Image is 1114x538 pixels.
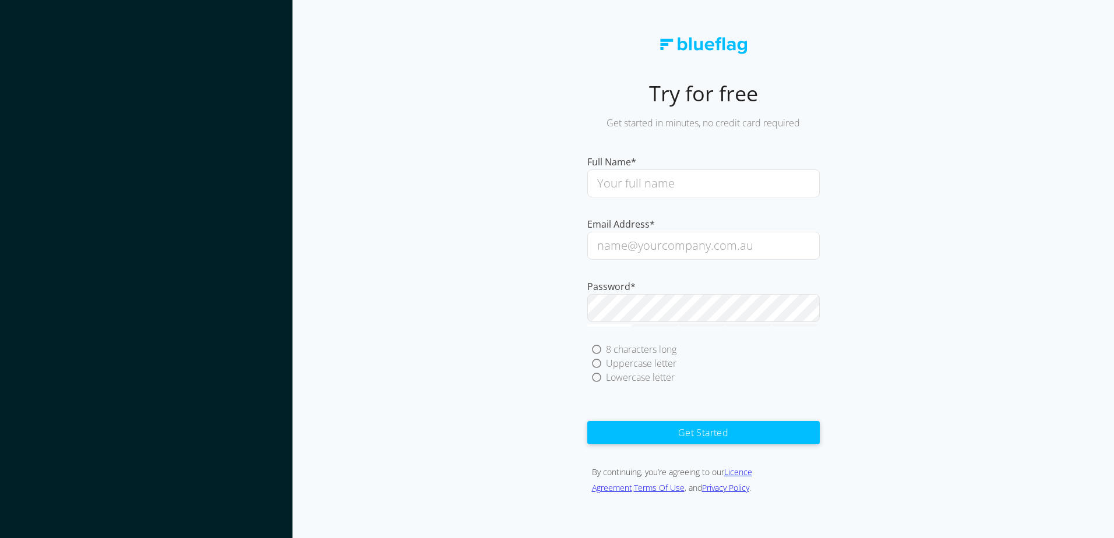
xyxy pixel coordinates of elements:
[649,79,758,108] span: Try for free
[702,482,749,493] a: Privacy Policy
[632,482,634,493] span: ,
[685,482,702,493] span: , and
[592,466,724,477] span: By continuing, you’re agreeing to our
[606,356,676,370] div: Uppercase letter
[606,370,675,384] div: Lowercase letter
[587,169,820,197] input: Your full name
[587,421,820,444] button: Get Started
[749,482,751,493] span: .
[587,232,820,260] input: name@yourcompany.com.au
[606,342,676,356] div: 8 characters long
[587,155,636,168] span: Full Name*
[587,328,590,341] span: .
[587,280,636,293] span: Password*
[587,218,655,231] span: Email Address*
[634,482,685,493] a: Terms Of Use
[607,116,800,129] span: Get started in minutes, no credit card required
[660,37,747,54] img: logo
